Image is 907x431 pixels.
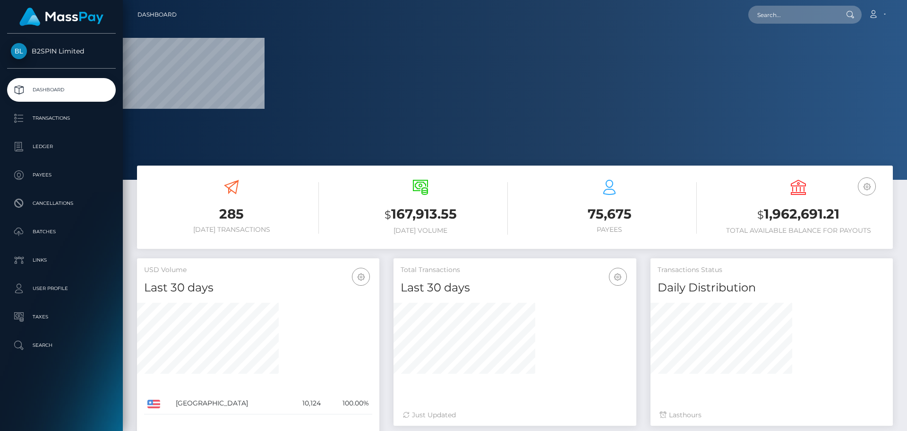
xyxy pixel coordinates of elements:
h6: Payees [522,226,697,234]
div: Last hours [660,410,883,420]
a: Dashboard [137,5,177,25]
p: Batches [11,225,112,239]
img: MassPay Logo [19,8,103,26]
p: Search [11,338,112,352]
h3: 285 [144,205,319,223]
td: [GEOGRAPHIC_DATA] [172,393,288,414]
h3: 75,675 [522,205,697,223]
h3: 167,913.55 [333,205,508,224]
h4: Last 30 days [144,280,372,296]
img: B2SPIN Limited [11,43,27,59]
a: Links [7,248,116,272]
td: 100.00% [324,393,372,414]
img: US.png [147,400,160,408]
td: 10,124 [288,393,324,414]
div: Just Updated [403,410,626,420]
small: $ [385,208,391,221]
small: $ [757,208,764,221]
h4: Last 30 days [401,280,629,296]
a: Search [7,334,116,357]
a: User Profile [7,277,116,300]
p: Transactions [11,111,112,125]
h3: 1,962,691.21 [711,205,886,224]
h5: Total Transactions [401,265,629,275]
a: Ledger [7,135,116,158]
h6: [DATE] Volume [333,227,508,235]
h6: [DATE] Transactions [144,226,319,234]
a: Transactions [7,106,116,130]
h5: USD Volume [144,265,372,275]
a: Payees [7,163,116,187]
p: Payees [11,168,112,182]
a: Cancellations [7,192,116,215]
input: Search... [748,6,837,24]
p: Links [11,253,112,267]
a: Batches [7,220,116,244]
h6: Total Available Balance for Payouts [711,227,886,235]
p: Cancellations [11,196,112,211]
a: Dashboard [7,78,116,102]
span: B2SPIN Limited [7,47,116,55]
p: Taxes [11,310,112,324]
p: User Profile [11,281,112,296]
a: Taxes [7,305,116,329]
h4: Daily Distribution [658,280,886,296]
p: Dashboard [11,83,112,97]
h5: Transactions Status [658,265,886,275]
p: Ledger [11,140,112,154]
